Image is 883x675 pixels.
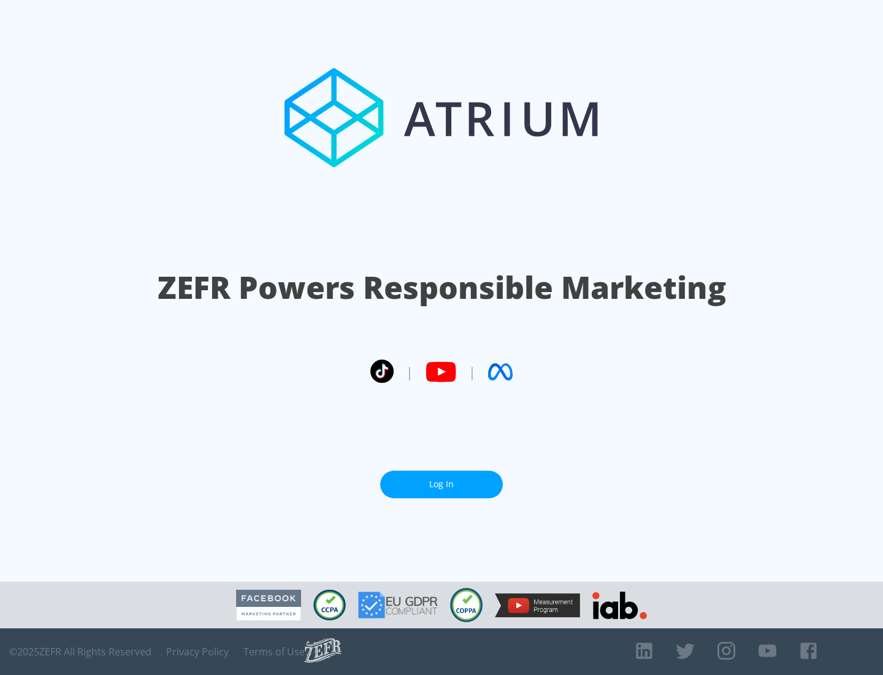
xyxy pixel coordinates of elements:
img: CCPA Compliant [313,590,346,620]
a: Log In [380,471,503,498]
span: | [468,363,476,381]
a: Terms of Use [243,646,305,658]
img: YouTube Measurement Program [495,593,580,617]
img: GDPR Compliant [358,592,438,619]
img: COPPA Compliant [450,588,483,622]
h1: ZEFR Powers Responsible Marketing [158,266,726,309]
img: IAB [592,592,647,619]
span: © 2025 ZEFR All Rights Reserved [9,646,151,658]
a: Privacy Policy [166,646,229,658]
img: Facebook Marketing Partner [236,590,301,621]
span: | [406,363,413,381]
